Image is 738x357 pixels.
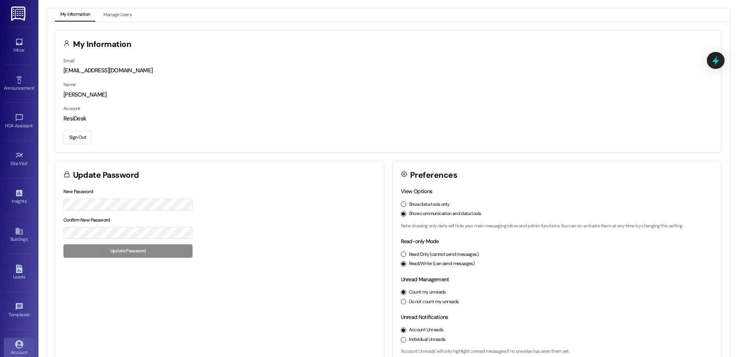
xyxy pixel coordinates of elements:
[409,336,445,343] label: Individual Unreads
[63,131,92,144] button: Sign Out
[401,223,713,230] p: Note: showing only data will hide your main messaging inbox and admin functions. You can re-activ...
[63,58,74,64] label: Email
[401,276,449,283] label: Unread Management
[63,67,713,75] div: [EMAIL_ADDRESS][DOMAIN_NAME]
[401,348,713,355] p: 'Account Unreads' will only highlight unread messages if no one else has seen them yet.
[409,251,479,258] label: Read Only (cannot send messages)
[27,197,28,203] span: •
[409,299,459,305] label: Do not count my unreads
[409,210,481,217] label: Show communication and data tools
[401,314,448,320] label: Unread Notifications
[4,262,35,283] a: Leads
[401,238,439,245] label: Read-only Mode
[409,327,444,334] label: Account Unreads
[4,149,35,170] a: Site Visit •
[4,300,35,321] a: Templates •
[63,82,76,88] label: Name
[55,8,95,22] button: My Information
[34,84,35,90] span: •
[409,201,450,208] label: Show data tools only
[98,8,137,22] button: Manage Users
[30,311,31,316] span: •
[4,225,35,245] a: Buildings
[11,7,27,21] img: ResiDesk Logo
[409,260,475,267] label: Read/Write (can send messages)
[73,171,139,179] h3: Update Password
[63,105,80,112] label: Account
[63,189,93,195] label: New Password
[73,40,131,48] h3: My Information
[409,289,446,296] label: Count my unreads
[4,187,35,207] a: Insights •
[28,160,29,165] span: •
[401,188,432,195] label: View Options
[63,115,713,123] div: ResiDesk
[63,91,713,99] div: [PERSON_NAME]
[4,111,35,132] a: HOA Assistant
[410,171,457,179] h3: Preferences
[4,35,35,56] a: Inbox
[63,217,110,223] label: Confirm New Password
